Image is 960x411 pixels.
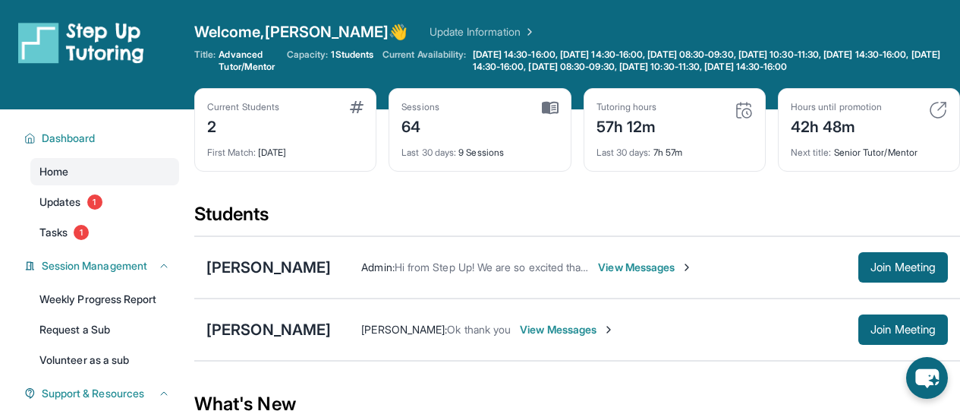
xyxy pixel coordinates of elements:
div: Senior Tutor/Mentor [791,138,947,159]
a: [DATE] 14:30-16:00, [DATE] 14:30-16:00, [DATE] 08:30-09:30, [DATE] 10:30-11:30, [DATE] 14:30-16:0... [470,49,960,73]
span: Advanced Tutor/Mentor [219,49,277,73]
span: Session Management [42,258,147,273]
div: [PERSON_NAME] [206,257,331,278]
img: card [542,101,559,115]
a: Tasks1 [30,219,179,246]
span: 1 Students [331,49,373,61]
span: Tasks [39,225,68,240]
button: Session Management [36,258,170,273]
div: 57h 12m [596,113,657,138]
button: Join Meeting [858,315,948,345]
div: 2 [207,113,279,138]
img: card [350,101,364,113]
span: Welcome, [PERSON_NAME] 👋 [194,21,408,43]
div: 7h 57m [596,138,753,159]
button: chat-button [906,357,948,399]
span: Current Availability: [382,49,466,73]
button: Dashboard [36,131,170,146]
span: Ok thank you [447,323,511,336]
span: 1 [87,194,102,210]
img: card [735,101,753,119]
img: Chevron-Right [603,324,615,336]
a: Volunteer as a sub [30,346,179,374]
img: Chevron-Right [681,261,693,273]
span: View Messages [598,260,693,275]
span: Last 30 days : [401,147,456,158]
div: [PERSON_NAME] [206,319,331,340]
span: Join Meeting [870,325,936,334]
div: Sessions [401,101,439,113]
span: Title: [194,49,216,73]
span: [PERSON_NAME] : [361,323,447,336]
span: Dashboard [42,131,96,146]
button: Support & Resources [36,386,170,401]
img: Chevron Right [521,24,536,40]
div: Hours until promotion [791,101,882,113]
a: Request a Sub [30,316,179,343]
span: Capacity: [287,49,329,61]
span: [DATE] 14:30-16:00, [DATE] 14:30-16:00, [DATE] 08:30-09:30, [DATE] 10:30-11:30, [DATE] 14:30-16:0... [473,49,957,73]
div: 9 Sessions [401,138,558,159]
span: Next title : [791,147,832,158]
span: Join Meeting [870,263,936,272]
img: card [929,101,947,119]
div: 42h 48m [791,113,882,138]
span: Home [39,164,68,179]
div: Students [194,202,960,236]
a: Updates1 [30,188,179,216]
a: Home [30,158,179,185]
a: Update Information [430,24,536,40]
button: Join Meeting [858,252,948,283]
a: Weekly Progress Report [30,286,179,313]
div: Tutoring hours [596,101,657,113]
span: First Match : [207,147,256,158]
span: Updates [39,194,81,210]
span: View Messages [520,322,615,337]
span: Support & Resources [42,386,144,401]
div: 64 [401,113,439,138]
span: 1 [74,225,89,240]
div: [DATE] [207,138,364,159]
span: Admin : [361,261,394,273]
span: Last 30 days : [596,147,651,158]
img: logo [18,21,144,64]
div: Current Students [207,101,279,113]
